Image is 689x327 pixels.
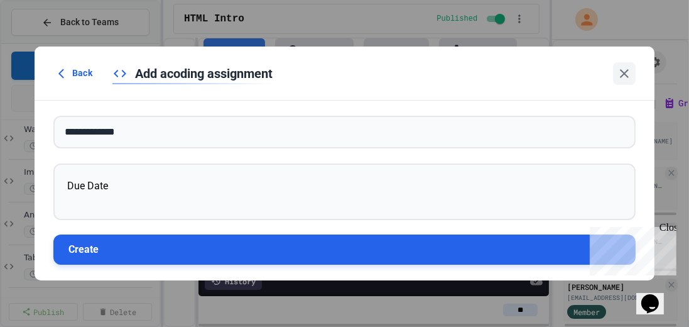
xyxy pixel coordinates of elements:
[5,5,87,80] div: Chat with us now!Close
[112,64,273,83] div: Add a coding assignment
[72,67,92,80] span: Back
[67,179,108,191] span: Due Date
[585,222,676,275] iframe: chat widget
[53,235,636,265] button: Create
[636,277,676,314] iframe: chat widget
